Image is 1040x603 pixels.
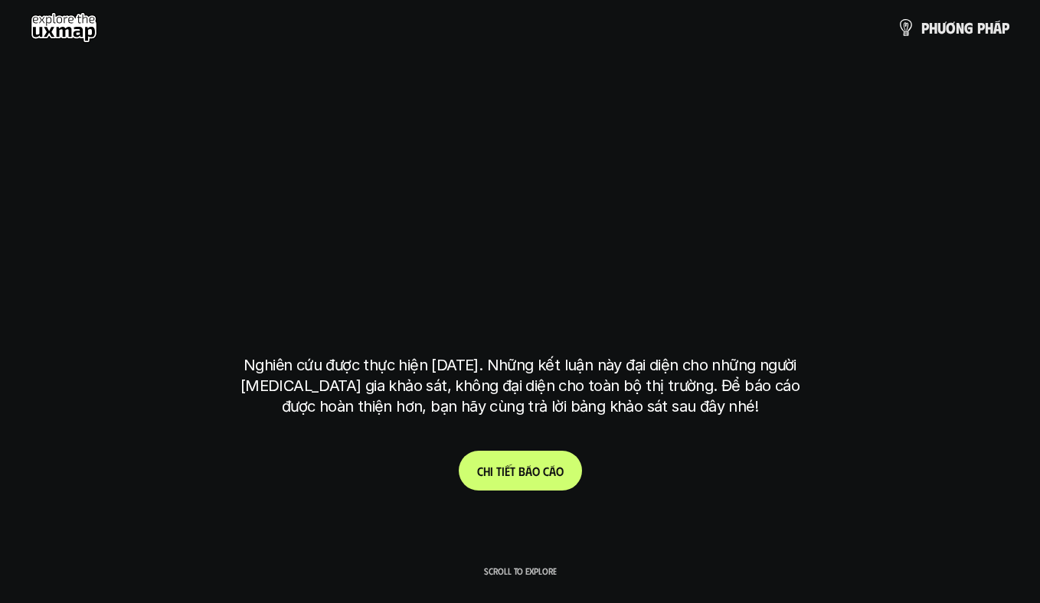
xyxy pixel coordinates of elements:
p: Nghiên cứu được thực hiện [DATE]. Những kết luận này đại diện cho những người [MEDICAL_DATA] gia ... [233,355,807,417]
span: c [543,464,549,478]
span: i [502,464,505,478]
span: ư [937,19,946,36]
span: h [929,19,937,36]
span: o [556,464,564,478]
span: ơ [946,19,956,36]
span: t [510,464,515,478]
span: g [964,19,973,36]
span: á [549,464,556,478]
span: á [525,464,532,478]
span: i [490,464,493,478]
h1: phạm vi công việc của [240,155,800,219]
span: p [977,19,985,36]
span: n [956,19,964,36]
span: o [532,464,540,478]
span: C [477,464,483,478]
span: h [985,19,993,36]
span: p [921,19,929,36]
a: phươngpháp [897,12,1009,43]
p: Scroll to explore [484,566,557,576]
h1: tại [GEOGRAPHIC_DATA] [247,275,793,340]
span: ế [505,464,510,478]
span: h [483,464,490,478]
span: t [496,464,502,478]
h6: Kết quả nghiên cứu [467,117,584,135]
span: á [993,19,1002,36]
span: p [1002,19,1009,36]
a: Chitiếtbáocáo [459,451,582,491]
span: b [518,464,525,478]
